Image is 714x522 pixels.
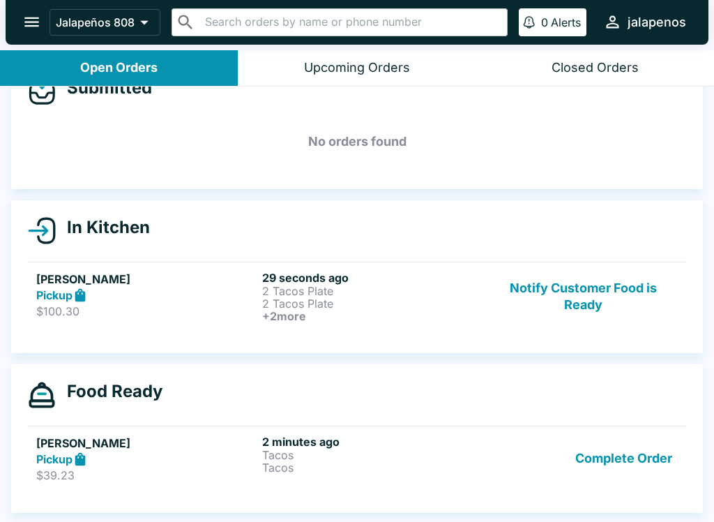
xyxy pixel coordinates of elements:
[262,285,483,297] p: 2 Tacos Plate
[50,9,160,36] button: Jalapeños 808
[628,14,686,31] div: jalapenos
[56,77,152,98] h4: Submitted
[80,60,158,76] div: Open Orders
[541,15,548,29] p: 0
[201,13,501,32] input: Search orders by name or phone number
[570,435,678,483] button: Complete Order
[56,381,162,402] h4: Food Ready
[551,15,581,29] p: Alerts
[14,4,50,40] button: open drawer
[489,271,678,322] button: Notify Customer Food is Ready
[28,426,686,491] a: [PERSON_NAME]Pickup$39.232 minutes agoTacosTacosComplete Order
[262,435,483,449] h6: 2 minutes ago
[36,304,257,318] p: $100.30
[36,271,257,288] h5: [PERSON_NAME]
[262,297,483,310] p: 2 Tacos Plate
[598,7,692,37] button: jalapenos
[36,288,73,302] strong: Pickup
[262,461,483,474] p: Tacos
[36,452,73,466] strong: Pickup
[262,449,483,461] p: Tacos
[36,435,257,452] h5: [PERSON_NAME]
[262,271,483,285] h6: 29 seconds ago
[56,217,150,238] h4: In Kitchen
[28,262,686,331] a: [PERSON_NAME]Pickup$100.3029 seconds ago2 Tacos Plate2 Tacos Plate+2moreNotify Customer Food is R...
[28,117,686,167] h5: No orders found
[552,60,639,76] div: Closed Orders
[262,310,483,322] h6: + 2 more
[36,468,257,482] p: $39.23
[304,60,410,76] div: Upcoming Orders
[56,15,135,29] p: Jalapeños 808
